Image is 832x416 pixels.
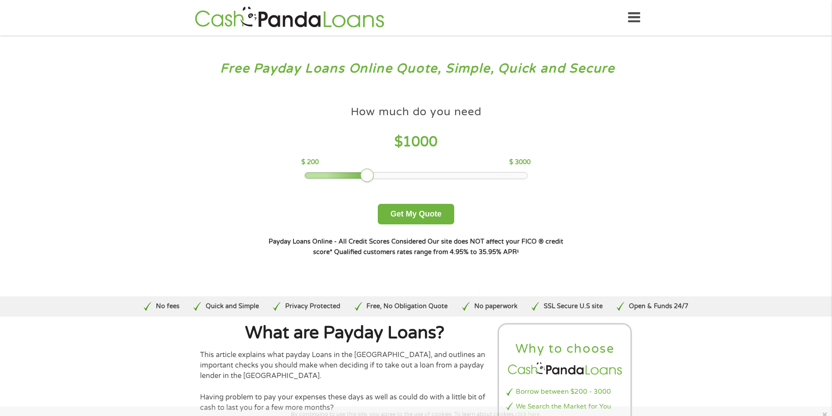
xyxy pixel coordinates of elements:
p: Open & Funds 24/7 [629,302,688,311]
strong: Our site does NOT affect your FICO ® credit score* [313,238,563,256]
p: No paperwork [474,302,518,311]
h4: $ [301,133,531,151]
h3: Free Payday Loans Online Quote, Simple, Quick and Secure [25,61,807,77]
li: Borrow between $200 - 3000 [506,387,624,397]
li: We Search the Market for You [506,402,624,412]
p: Free, No Obligation Quote [366,302,448,311]
h1: What are Payday Loans? [200,324,490,342]
p: Having problem to pay your expenses these days as well as could do with a little bit of cash to l... [200,392,490,413]
strong: Qualified customers rates range from 4.95% to 35.95% APR¹ [334,248,519,256]
p: This article explains what payday Loans in the [GEOGRAPHIC_DATA], and outlines an important check... [200,350,490,382]
p: $ 3000 [509,158,531,167]
p: $ 200 [301,158,319,167]
p: Privacy Protected [285,302,340,311]
p: SSL Secure U.S site [544,302,603,311]
h2: Why to choose [506,341,624,357]
button: Get My Quote [378,204,454,224]
h4: How much do you need [351,105,482,119]
span: 1000 [403,134,438,150]
p: Quick and Simple [206,302,259,311]
img: GetLoanNow Logo [192,5,387,30]
strong: Payday Loans Online - All Credit Scores Considered [269,238,426,245]
p: No fees [156,302,180,311]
